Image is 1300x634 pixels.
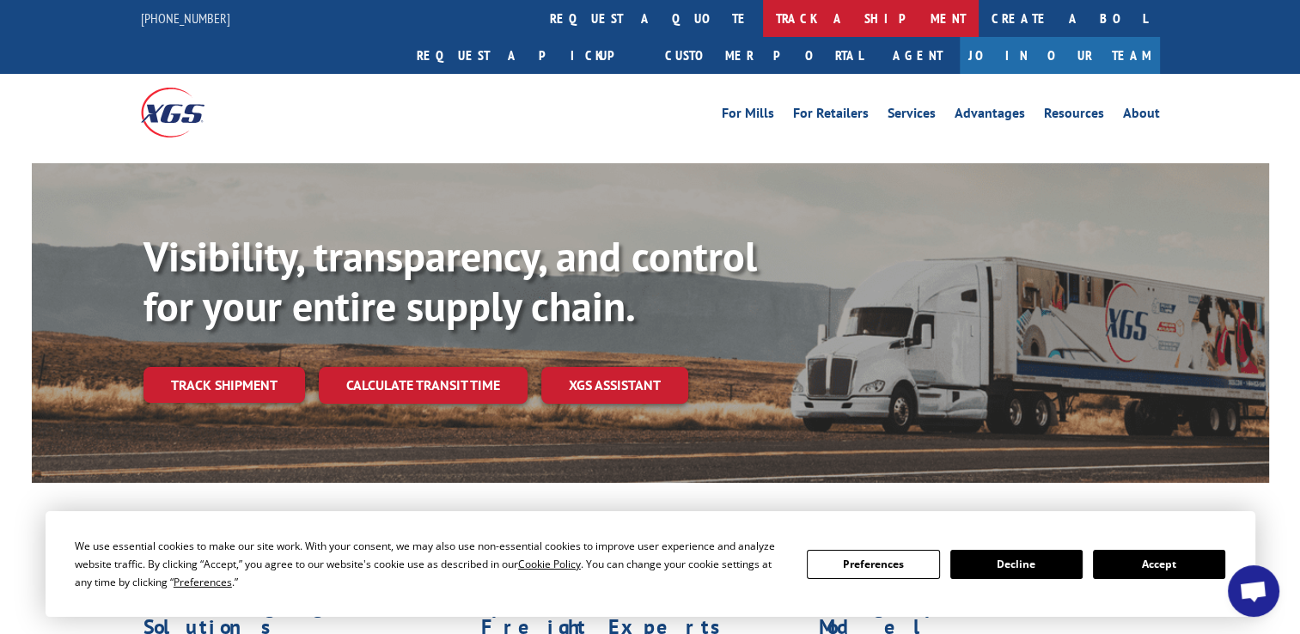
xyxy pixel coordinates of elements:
[143,367,305,403] a: Track shipment
[518,557,581,571] span: Cookie Policy
[955,107,1025,125] a: Advantages
[1093,550,1225,579] button: Accept
[1228,565,1279,617] div: Open chat
[722,107,774,125] a: For Mills
[960,37,1160,74] a: Join Our Team
[1123,107,1160,125] a: About
[319,367,528,404] a: Calculate transit time
[888,107,936,125] a: Services
[141,9,230,27] a: [PHONE_NUMBER]
[75,537,786,591] div: We use essential cookies to make our site work. With your consent, we may also use non-essential ...
[143,229,757,332] b: Visibility, transparency, and control for your entire supply chain.
[404,37,652,74] a: Request a pickup
[1044,107,1104,125] a: Resources
[876,37,960,74] a: Agent
[793,107,869,125] a: For Retailers
[174,575,232,589] span: Preferences
[950,550,1083,579] button: Decline
[541,367,688,404] a: XGS ASSISTANT
[46,511,1255,617] div: Cookie Consent Prompt
[652,37,876,74] a: Customer Portal
[807,550,939,579] button: Preferences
